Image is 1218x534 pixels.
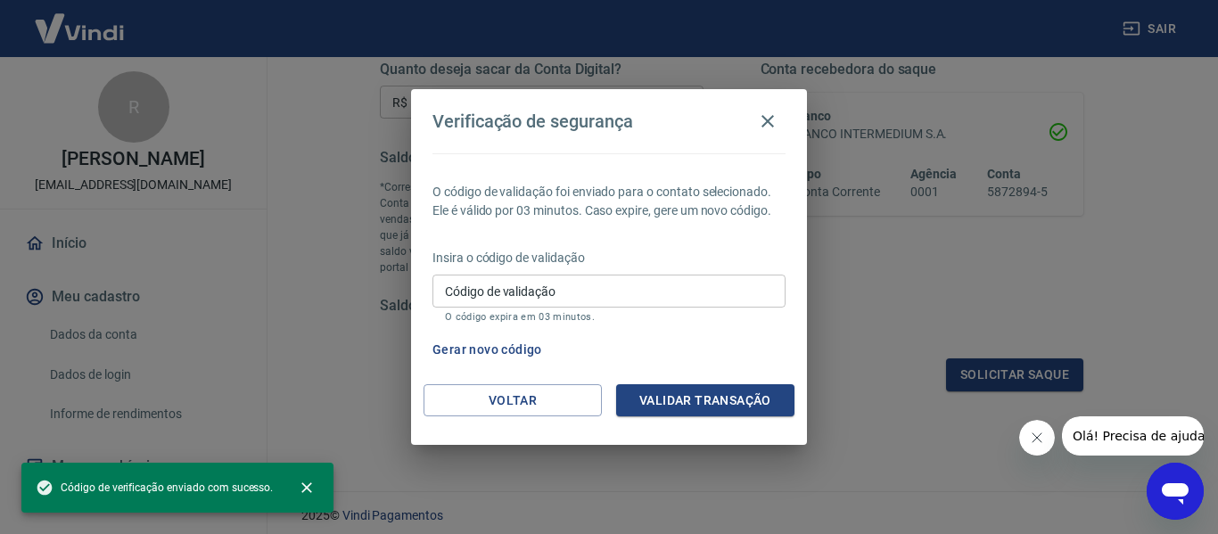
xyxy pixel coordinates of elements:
button: Voltar [424,384,602,417]
iframe: Botão para abrir a janela de mensagens [1147,463,1204,520]
iframe: Fechar mensagem [1019,420,1055,456]
button: Validar transação [616,384,794,417]
p: O código expira em 03 minutos. [445,311,773,323]
span: Código de verificação enviado com sucesso. [36,479,273,497]
button: close [287,468,326,507]
iframe: Mensagem da empresa [1062,416,1204,456]
p: O código de validação foi enviado para o contato selecionado. Ele é válido por 03 minutos. Caso e... [432,183,786,220]
button: Gerar novo código [425,333,549,366]
span: Olá! Precisa de ajuda? [11,12,150,27]
h4: Verificação de segurança [432,111,633,132]
p: Insira o código de validação [432,249,786,267]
